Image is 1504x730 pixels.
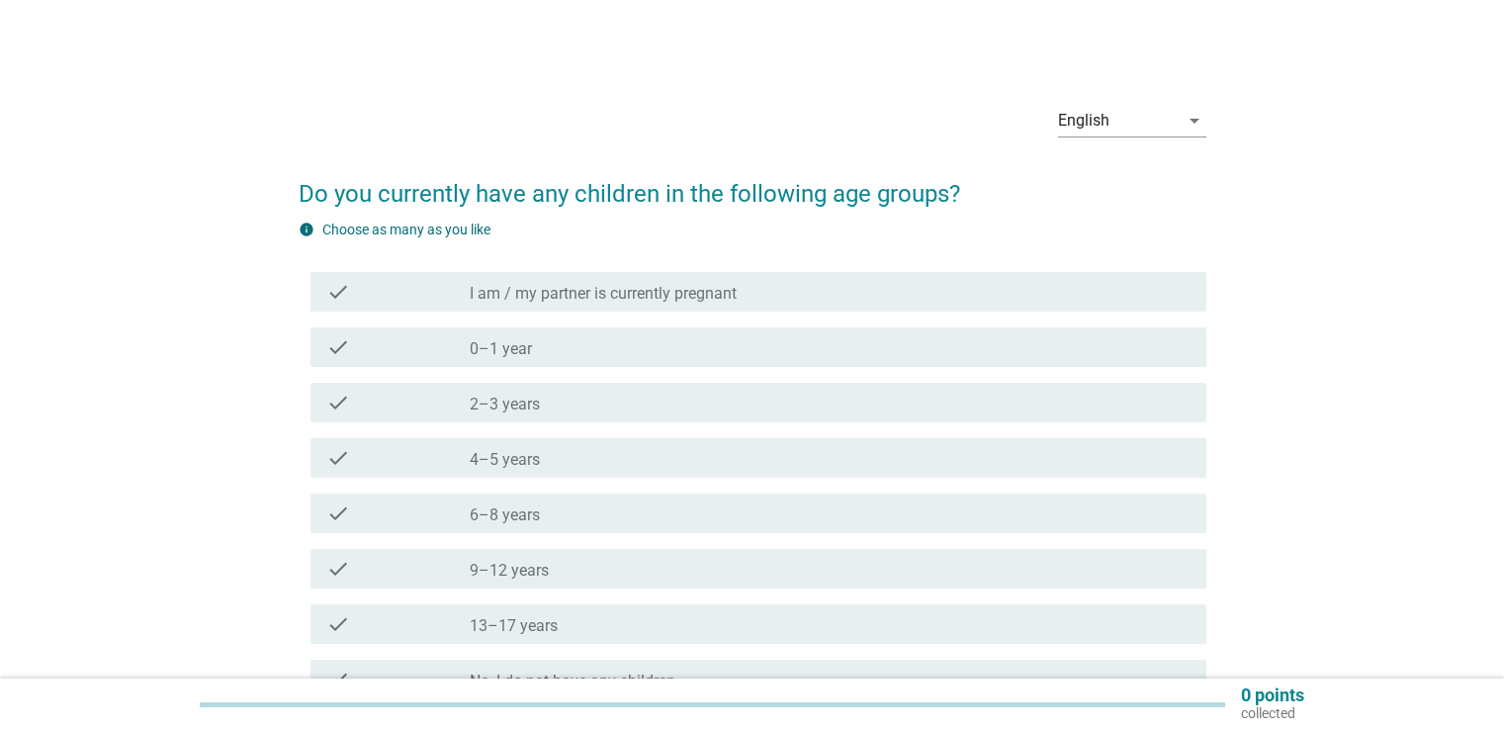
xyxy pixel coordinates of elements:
[470,284,737,304] label: I am / my partner is currently pregnant
[326,668,350,691] i: check
[326,391,350,414] i: check
[1241,686,1304,704] p: 0 points
[470,616,558,636] label: 13–17 years
[470,395,540,414] label: 2–3 years
[326,335,350,359] i: check
[470,450,540,470] label: 4–5 years
[326,557,350,581] i: check
[470,672,675,691] label: No, I do not have any children
[326,612,350,636] i: check
[470,561,549,581] label: 9–12 years
[326,446,350,470] i: check
[299,156,1206,212] h2: Do you currently have any children in the following age groups?
[470,339,532,359] label: 0–1 year
[1058,112,1109,130] div: English
[299,222,314,237] i: info
[326,280,350,304] i: check
[322,222,490,237] label: Choose as many as you like
[326,502,350,525] i: check
[1183,109,1206,133] i: arrow_drop_down
[470,505,540,525] label: 6–8 years
[1241,704,1304,722] p: collected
